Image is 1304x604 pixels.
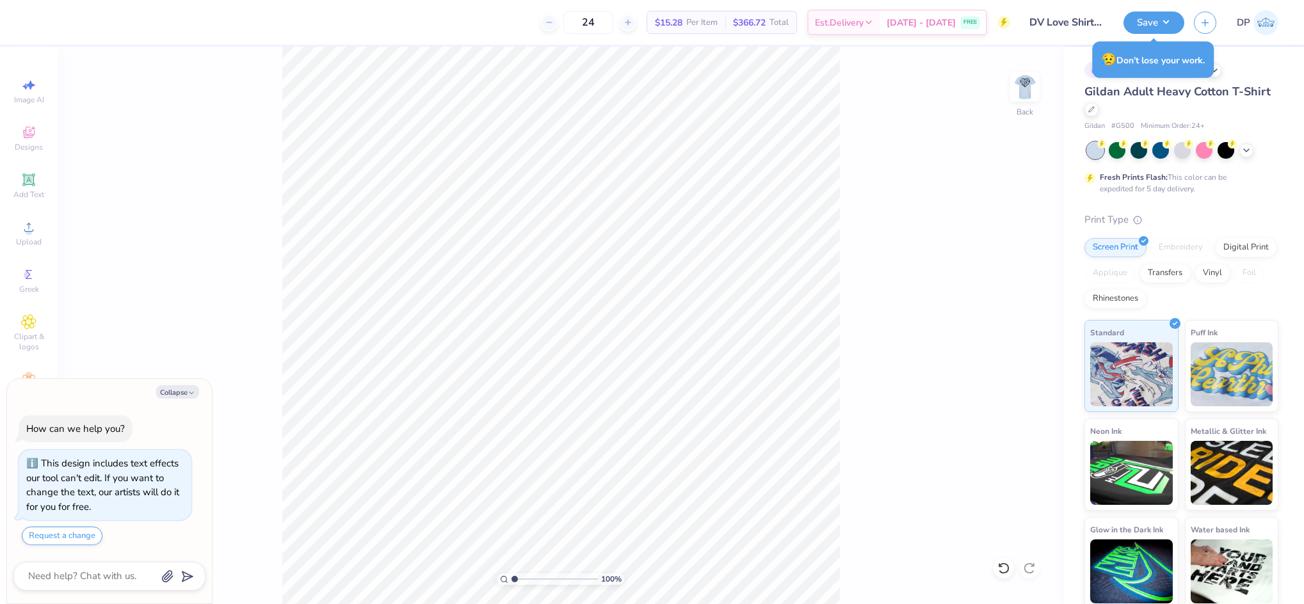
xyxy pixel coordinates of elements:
span: Image AI [14,95,44,105]
img: Darlene Padilla [1253,10,1278,35]
div: Don’t lose your work. [1092,42,1214,78]
span: Glow in the Dark Ink [1090,523,1163,536]
img: Neon Ink [1090,441,1173,505]
input: Untitled Design [1020,10,1114,35]
span: 100 % [601,573,622,585]
div: Back [1017,106,1033,118]
span: Clipart & logos [6,331,51,352]
span: FREE [963,18,977,27]
img: Metallic & Glitter Ink [1191,441,1273,505]
div: Embroidery [1150,238,1211,257]
span: # G500 [1111,121,1134,132]
strong: Fresh Prints Flash: [1100,172,1168,182]
button: Save [1123,12,1184,34]
img: Standard [1090,342,1173,406]
div: This design includes text effects our tool can't edit. If you want to change the text, our artist... [26,457,179,513]
span: Standard [1090,326,1124,339]
div: Applique [1084,264,1136,283]
div: Rhinestones [1084,289,1147,308]
span: 😥 [1101,51,1116,68]
div: Screen Print [1084,238,1147,257]
span: Per Item [686,16,718,29]
div: Foil [1234,264,1264,283]
span: Upload [16,237,42,247]
span: $15.28 [655,16,682,29]
div: Vinyl [1195,264,1230,283]
span: DP [1237,15,1250,30]
div: Digital Print [1215,238,1277,257]
span: [DATE] - [DATE] [887,16,956,29]
img: Glow in the Dark Ink [1090,539,1173,603]
div: Print Type [1084,212,1278,227]
a: DP [1237,10,1278,35]
span: Puff Ink [1191,326,1218,339]
span: Designs [15,142,43,152]
span: Total [769,16,789,29]
img: Back [1012,74,1038,100]
div: This color can be expedited for 5 day delivery. [1100,171,1257,195]
span: Greek [19,284,39,294]
span: Gildan [1084,121,1105,132]
button: Request a change [22,527,102,545]
span: Add Text [13,189,44,200]
span: Neon Ink [1090,424,1122,438]
img: Water based Ink [1191,539,1273,603]
span: Est. Delivery [815,16,864,29]
span: Gildan Adult Heavy Cotton T-Shirt [1084,84,1271,99]
span: Water based Ink [1191,523,1250,536]
span: Minimum Order: 24 + [1141,121,1205,132]
img: Puff Ink [1191,342,1273,406]
span: Metallic & Glitter Ink [1191,424,1266,438]
div: How can we help you? [26,422,125,435]
button: Collapse [156,385,199,399]
div: Transfers [1139,264,1191,283]
input: – – [563,11,613,34]
div: # 510676A [1084,62,1136,78]
span: $366.72 [733,16,766,29]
